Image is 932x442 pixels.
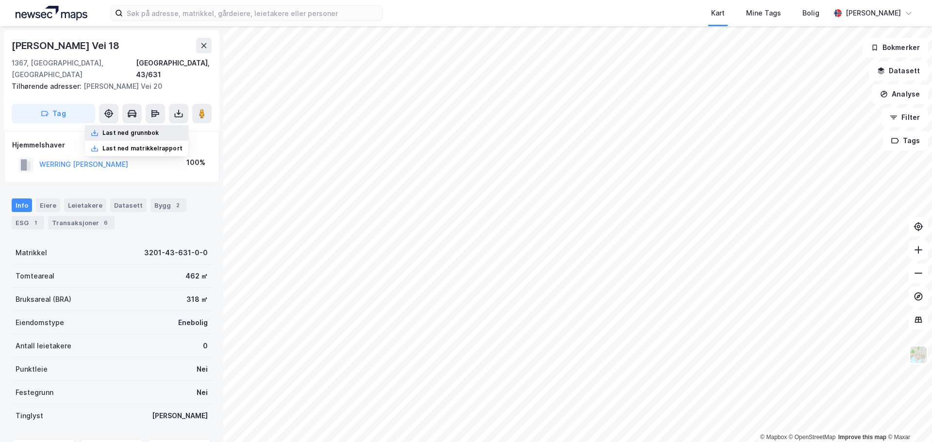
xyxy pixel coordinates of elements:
div: Datasett [110,198,147,212]
a: Mapbox [760,434,787,441]
div: Matrikkel [16,247,47,259]
div: Bolig [802,7,819,19]
div: Leietakere [64,198,106,212]
button: Tags [883,131,928,150]
div: 1367, [GEOGRAPHIC_DATA], [GEOGRAPHIC_DATA] [12,57,136,81]
input: Søk på adresse, matrikkel, gårdeiere, leietakere eller personer [123,6,382,20]
div: Nei [197,387,208,398]
a: Improve this map [838,434,886,441]
button: Filter [882,108,928,127]
div: Eiere [36,198,60,212]
button: Analyse [872,84,928,104]
div: Bruksareal (BRA) [16,294,71,305]
div: Last ned grunnbok [102,129,159,137]
div: Bygg [150,198,186,212]
div: Tinglyst [16,410,43,422]
div: 1 [31,218,40,228]
div: Nei [197,363,208,375]
div: Festegrunn [16,387,53,398]
button: Datasett [869,61,928,81]
div: [GEOGRAPHIC_DATA], 43/631 [136,57,212,81]
div: 462 ㎡ [185,270,208,282]
img: logo.a4113a55bc3d86da70a041830d287a7e.svg [16,6,87,20]
div: 318 ㎡ [186,294,208,305]
div: Mine Tags [746,7,781,19]
div: Enebolig [178,317,208,328]
div: 3201-43-631-0-0 [144,247,208,259]
button: Bokmerker [863,38,928,57]
div: Last ned matrikkelrapport [102,145,183,152]
div: Hjemmelshaver [12,139,211,151]
span: Tilhørende adresser: [12,82,83,90]
div: 100% [186,157,205,168]
div: [PERSON_NAME] Vei 18 [12,38,121,53]
div: Antall leietakere [16,340,71,352]
iframe: Chat Widget [883,395,932,442]
button: Tag [12,104,95,123]
div: Kart [711,7,725,19]
img: Z [909,345,928,364]
div: ESG [12,216,44,229]
div: Eiendomstype [16,317,64,328]
div: Info [12,198,32,212]
div: Transaksjoner [48,216,115,229]
div: 6 [101,218,111,228]
div: 0 [203,340,208,352]
div: [PERSON_NAME] [846,7,901,19]
a: OpenStreetMap [789,434,836,441]
div: [PERSON_NAME] Vei 20 [12,81,204,92]
div: Tomteareal [16,270,54,282]
div: [PERSON_NAME] [152,410,208,422]
div: Punktleie [16,363,48,375]
div: 2 [173,200,183,210]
